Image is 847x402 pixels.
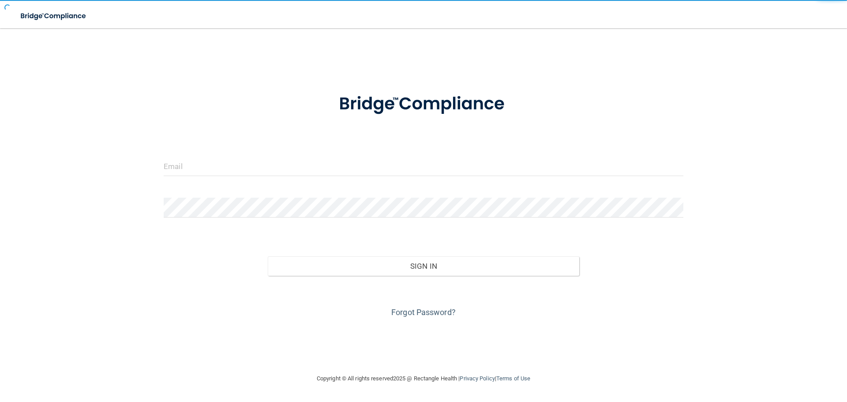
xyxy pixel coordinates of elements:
button: Sign In [268,256,580,276]
input: Email [164,156,683,176]
img: bridge_compliance_login_screen.278c3ca4.svg [13,7,94,25]
a: Forgot Password? [391,308,456,317]
a: Privacy Policy [460,375,495,382]
img: bridge_compliance_login_screen.278c3ca4.svg [321,81,526,127]
a: Terms of Use [496,375,530,382]
div: Copyright © All rights reserved 2025 @ Rectangle Health | | [262,364,585,393]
